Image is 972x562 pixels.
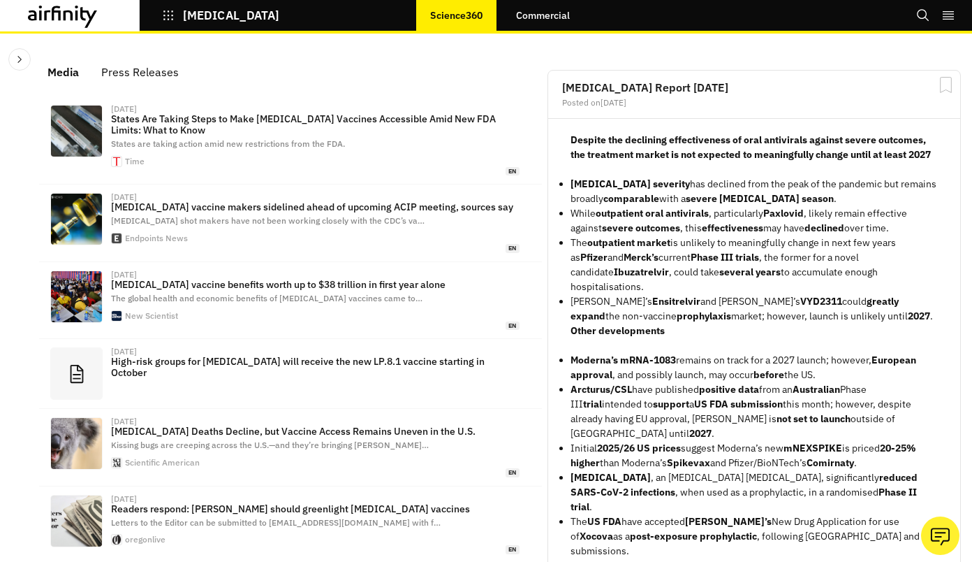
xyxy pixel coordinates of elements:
div: [DATE] [111,193,137,201]
strong: Arcturus/CSL [570,383,632,396]
strong: support [653,398,689,410]
span: The global health and economic benefits of [MEDICAL_DATA] vaccines came to … [111,293,422,303]
strong: Ensitrelvir [652,295,700,308]
strong: Pfizer [580,251,607,264]
img: favicon.ico [112,535,121,545]
strong: post-exposure prophylactic [630,530,757,542]
p: [MEDICAL_DATA] vaccine benefits worth up to $38 trillion in first year alone [111,279,520,290]
img: 180x180.50b024f6.png [112,311,121,321]
span: en [506,545,520,554]
div: Media [47,62,79,82]
strong: Moderna’s mRNA-1083 [570,354,676,366]
p: The is unlikely to meaningfully change in next few years as and current , the former for a novel ... [570,236,938,294]
span: Letters to the Editor can be submitted to [EMAIL_ADDRESS][DOMAIN_NAME] with f … [111,517,441,528]
span: [MEDICAL_DATA] shot makers have not been working closely with the CDC’s va … [111,215,425,226]
p: [MEDICAL_DATA] [183,9,279,22]
span: en [506,468,520,477]
strong: outcomes [635,222,680,234]
button: Close Sidebar [8,48,31,71]
p: have published from an Phase III intended to a this month; however, despite already having EU app... [570,382,938,441]
strong: Other developments [570,324,665,337]
div: [DATE] [111,105,137,113]
button: Ask our analysts [921,517,959,555]
div: New Scientist [125,312,178,320]
div: [DATE] [111,417,137,426]
strong: 2027 [689,427,712,440]
svg: Bookmark Report [937,76,955,94]
p: Initial suggest Moderna’s new is priced than Moderna’s and Pfizer/BioNTech’s . [570,441,938,470]
p: remains on track for a 2027 launch; however, , and possibly launch, may occur the US. [570,353,938,382]
div: Scientific American [125,459,200,467]
p: While , particularly , likely remain effective against , this may have over time. [570,206,938,236]
strong: declined [804,222,844,234]
p: , an [MEDICAL_DATA] [MEDICAL_DATA], significantly , when used as a prophylactic, in a randomised . [570,470,938,514]
a: [DATE]States Are Taking Steps to Make [MEDICAL_DATA] Vaccines Accessible Amid New FDA Limits: Wha... [39,96,542,185]
span: en [506,167,520,176]
strong: VYD2311 [800,295,842,308]
strong: comparable [603,192,659,205]
p: has declined from the peak of the pandemic but remains broadly with a . [570,177,938,206]
a: [DATE][MEDICAL_DATA] vaccine makers sidelined ahead of upcoming ACIP meeting, sources say[MEDICAL... [39,185,542,261]
img: GettyImages-2217715081.jpg [51,106,102,157]
strong: severe [602,222,633,234]
strong: [PERSON_NAME]’s [685,515,772,528]
div: [DATE] [111,271,137,279]
div: [DATE] [111,495,137,503]
span: Kissing bugs are creeping across the U.S.—and they’re bringing [PERSON_NAME] … [111,440,429,450]
strong: US FDA [587,515,621,528]
span: States are taking action amid new restrictions from the FDA. [111,138,345,149]
strong: 2027 [908,310,930,322]
strong: outpatient oral antivirals [596,207,709,219]
div: [DATE] [111,347,137,356]
a: [DATE][MEDICAL_DATA] Deaths Decline, but Vaccine Access Remains Uneven in the U.S.Kissing bugs ar... [39,409,542,486]
div: Time [125,157,145,166]
strong: US FDA submission [694,398,783,410]
div: Endpoints News [125,234,188,243]
strong: positive data [699,383,759,396]
span: en [506,322,520,331]
strong: Merck’s [624,251,658,264]
strong: not set to launch [776,412,850,425]
h2: [MEDICAL_DATA] Report [DATE] [562,82,946,93]
strong: Despite the declining effectiveness of oral antivirals against severe outcomes, the treatment mar... [570,134,931,161]
div: Press Releases [101,62,179,82]
p: The have accepted New Drug Application for use of as a , following [GEOGRAPHIC_DATA] and EU submi... [570,514,938,559]
strong: [MEDICAL_DATA] [570,471,651,484]
div: Posted on [DATE] [562,99,946,107]
strong: [MEDICAL_DATA] severity [570,178,690,190]
img: DBQZO54GMBFMZNIJGB6OTPZT6A.jpg [51,496,102,547]
p: Science360 [430,10,483,21]
span: en [506,244,520,253]
img: android-chrome-192x192.png [112,157,121,166]
strong: 2025/26 US prices [597,442,681,454]
strong: Phase III trials [691,251,759,264]
p: [MEDICAL_DATA] vaccine makers sidelined ahead of upcoming ACIP meeting, sources say [111,201,520,212]
img: apple-touch-icon.png [112,233,121,243]
img: 2509_SQ_MON_SEPT_15-Podcast-Span-Art.jpeg [51,418,102,469]
strong: trial [583,398,602,410]
a: [DATE][MEDICAL_DATA] vaccine benefits worth up to $38 trillion in first year aloneThe global heal... [39,262,542,339]
p: [PERSON_NAME]’s and [PERSON_NAME]’s could the non-vaccine market; however, launch is unlikely unt... [570,294,938,324]
strong: Paxlovid [763,207,804,219]
strong: mNEXSPIKE [783,442,842,454]
strong: Australian [793,383,840,396]
strong: outpatient market [587,236,670,249]
strong: Xocova [580,530,613,542]
img: favicon.ico [112,458,121,468]
button: Search [916,3,930,27]
p: States Are Taking Steps to Make [MEDICAL_DATA] Vaccines Accessible Amid New FDA Limits: What to Know [111,113,520,136]
strong: prophylaxis [677,310,731,322]
p: High-risk groups for [MEDICAL_DATA] will receive the new LP.8.1 vaccine starting in October [111,356,520,378]
img: SEI_266205061.jpg [51,271,102,322]
strong: Ibuzatrelvir [614,266,669,278]
strong: Spikevax [667,456,710,469]
div: oregonlive [125,535,165,544]
strong: before [753,368,784,381]
button: [MEDICAL_DATA] [162,3,279,27]
strong: Comirnaty [807,456,854,469]
strong: severe [MEDICAL_DATA] season [686,192,834,205]
strong: effectiveness [702,222,763,234]
strong: several years [719,266,781,278]
p: [MEDICAL_DATA] Deaths Decline, but Vaccine Access Remains Uneven in the U.S. [111,426,520,437]
a: [DATE]High-risk groups for [MEDICAL_DATA] will receive the new LP.8.1 vaccine starting in October [39,339,542,409]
